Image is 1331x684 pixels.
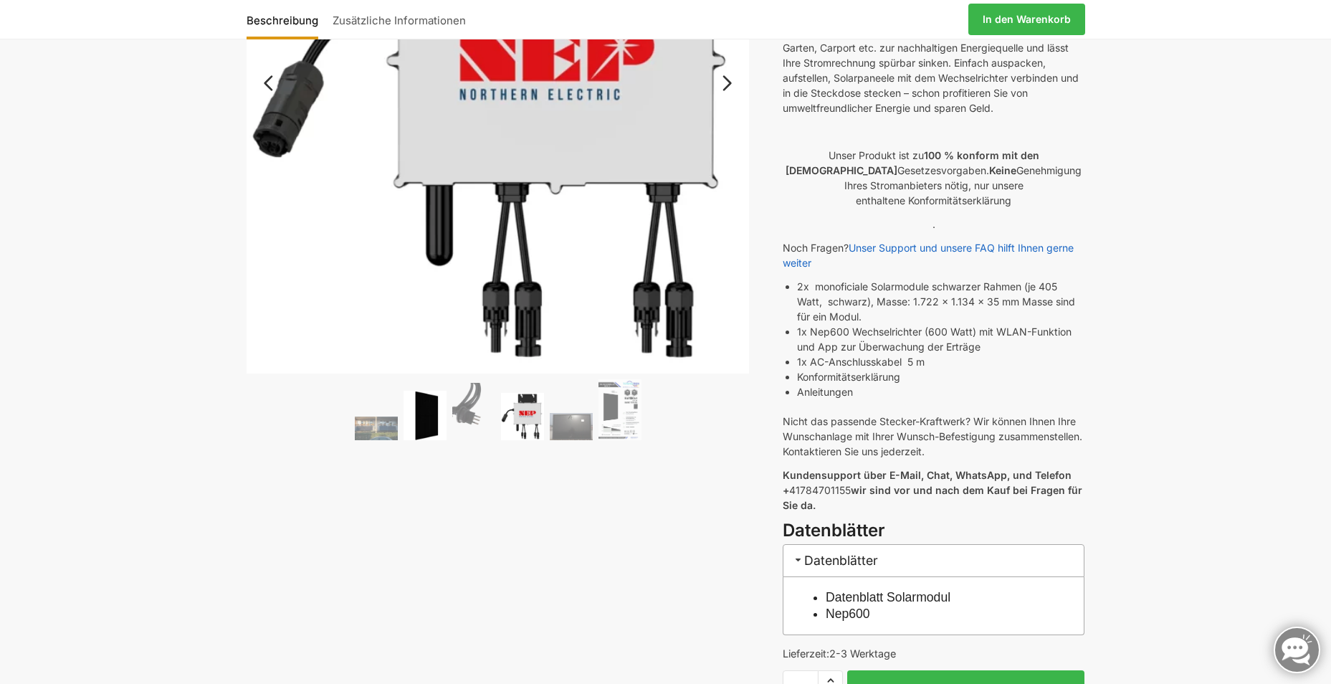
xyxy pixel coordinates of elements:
[550,413,593,440] img: Balkonkraftwerk 600/810 Watt Fullblack – Bild 5
[783,469,1072,496] strong: Kundensupport über E-Mail, Chat, WhatsApp, und Telefon +
[783,25,1084,115] p: Unser steckerfertiges Balkonkraftwerk macht Ihren Balkon, Garten, Carport etc. zur nachhaltigen E...
[829,647,896,660] span: 2-3 Werktage
[797,279,1084,324] li: 2x monoficiale Solarmodule schwarzer Rahmen (je 405 Watt, schwarz), Masse: 1.722 x 1.134 x 35 mm ...
[501,393,544,440] img: NEP 800 Drosselbar auf 600 Watt
[797,354,1084,369] li: 1x AC-Anschlusskabel 5 m
[355,417,398,440] img: 2 Balkonkraftwerke
[783,647,896,660] span: Lieferzeit:
[783,148,1084,208] p: Unser Produkt ist zu Gesetzesvorgaben. Genehmigung Ihres Stromanbieters nötig, nur unsere enthalt...
[247,2,325,37] a: Beschreibung
[783,484,1082,511] strong: wir sind vor und nach dem Kauf bei Fragen für Sie da.
[325,2,473,37] a: Zusätzliche Informationen
[968,4,1085,35] a: In den Warenkorb
[783,414,1084,459] p: Nicht das passende Stecker-Kraftwerk? Wir können Ihnen Ihre Wunschanlage mit Ihrer Wunsch-Befesti...
[786,149,1039,176] strong: 100 % konform mit den [DEMOGRAPHIC_DATA]
[783,544,1084,576] h3: Datenblätter
[452,383,495,440] img: Anschlusskabel-3meter_schweizer-stecker
[783,467,1084,513] p: 41784701155
[783,240,1084,270] p: Noch Fragen?
[797,384,1084,399] li: Anleitungen
[404,391,447,440] img: TommaTech Vorderseite
[598,379,641,440] img: Balkonkraftwerk 600/810 Watt Fullblack – Bild 6
[783,217,1084,232] p: .
[783,242,1074,269] a: Unser Support und unsere FAQ hilft Ihnen gerne weiter
[797,369,1084,384] li: Konformitätserklärung
[989,164,1016,176] strong: Keine
[783,518,1084,543] h3: Datenblätter
[797,324,1084,354] li: 1x Nep600 Wechselrichter (600 Watt) mit WLAN-Funktion und App zur Überwachung der Erträge
[826,590,950,604] a: Datenblatt Solarmodul
[826,607,870,621] a: Nep600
